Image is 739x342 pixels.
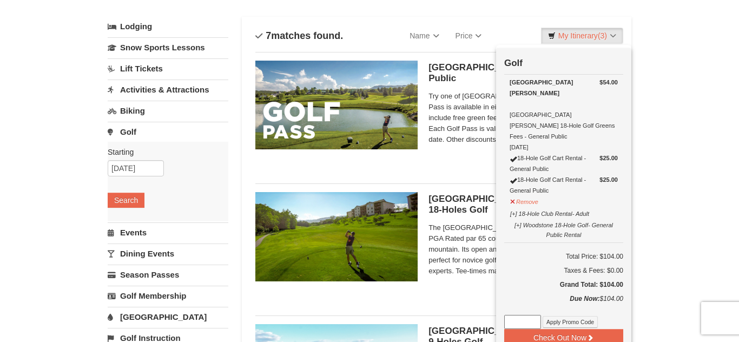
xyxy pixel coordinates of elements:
[504,293,623,315] div: $104.00
[266,30,271,41] span: 7
[447,25,490,47] a: Price
[108,307,228,327] a: [GEOGRAPHIC_DATA]
[108,193,144,208] button: Search
[510,77,618,153] div: [GEOGRAPHIC_DATA][PERSON_NAME] 18-Hole Golf Greens Fees - General Public [DATE]
[541,28,623,44] a: My Itinerary(3)
[108,222,228,242] a: Events
[570,295,599,302] strong: Due Now:
[255,30,343,41] h4: matches found.
[598,31,607,40] span: (3)
[428,222,618,277] span: The [GEOGRAPHIC_DATA][PERSON_NAME] is an 18-hole PGA Rated par 65 course situated at the base of ...
[428,62,618,84] h5: [GEOGRAPHIC_DATA] Golf Pass - General Public
[108,101,228,121] a: Biking
[510,194,539,207] button: Remove
[108,37,228,57] a: Snow Sports Lessons
[504,251,623,262] h6: Total Price: $104.00
[108,58,228,78] a: Lift Tickets
[504,58,523,68] strong: Golf
[255,192,418,281] img: 6619859-85-1f84791f.jpg
[510,77,618,98] div: [GEOGRAPHIC_DATA][PERSON_NAME]
[428,91,618,145] span: Try one of [GEOGRAPHIC_DATA]'s Golf Passes. The Golf Pass is available in either 3, 5 or 7 round ...
[599,77,618,88] strong: $54.00
[504,279,623,290] h5: Grand Total: $104.00
[510,174,618,196] div: 18-Hole Golf Cart Rental - General Public
[599,176,618,183] strong: $25.00
[108,244,228,264] a: Dining Events
[108,17,228,36] a: Lodging
[428,194,618,215] h5: [GEOGRAPHIC_DATA][PERSON_NAME] | 18-Holes Golf
[108,265,228,285] a: Season Passes
[108,122,228,142] a: Golf
[510,153,618,174] div: 18-Hole Golf Cart Rental - General Public
[108,147,220,157] label: Starting
[510,206,590,219] button: [+] 18-Hole Club Rental- Adult
[504,265,623,276] div: Taxes & Fees: $0.00
[401,25,447,47] a: Name
[255,61,418,149] img: 6619859-108-f6e09677.jpg
[599,155,618,161] strong: $25.00
[108,286,228,306] a: Golf Membership
[108,80,228,100] a: Activities & Attractions
[510,217,618,240] button: [+] Woodstone 18-Hole Golf- General Public Rental
[543,316,598,328] button: Apply Promo Code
